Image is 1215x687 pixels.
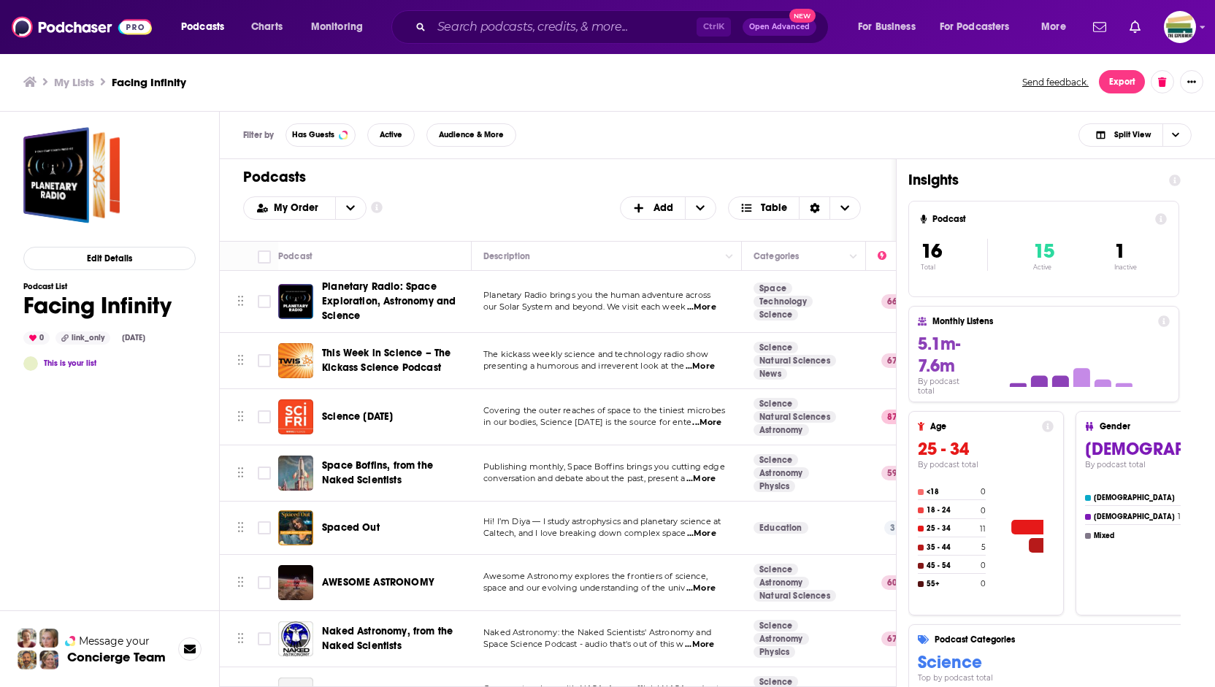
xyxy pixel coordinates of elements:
[754,309,798,321] a: Science
[1164,11,1196,43] span: Logged in as ExperimentPublicist
[921,264,987,271] p: Total
[754,424,809,436] a: Astronomy
[685,639,714,650] span: ...More
[881,410,903,424] p: 87
[927,561,978,570] h4: 45 - 54
[483,417,691,427] span: in our bodies, Science [DATE] is the source for ente
[483,627,711,637] span: Naked Astronomy: the Naked Scientists' Astronomy and
[918,438,1054,460] h3: 25 - 34
[686,583,716,594] span: ...More
[258,467,271,480] span: Toggle select row
[322,521,380,535] a: Spaced Out
[927,543,978,552] h4: 35 - 44
[322,410,393,423] span: Science [DATE]
[1114,239,1125,264] span: 1
[654,203,673,213] span: Add
[687,302,716,313] span: ...More
[754,454,798,466] a: Science
[1094,531,1180,540] h4: Mixed
[367,123,415,147] button: Active
[258,295,271,308] span: Toggle select row
[322,521,380,534] span: Spaced Out
[932,214,1149,224] h4: Podcast
[980,524,986,534] h4: 11
[620,196,716,220] button: + Add
[322,347,451,374] span: This Week in Science – The Kickass Science Podcast
[112,75,186,89] h3: Facing Infinity
[881,575,903,590] p: 60
[244,203,335,213] button: open menu
[927,524,977,533] h4: 25 - 34
[483,349,708,359] span: The kickass weekly science and technology radio show
[243,130,274,140] h3: Filter by
[278,510,313,545] img: Spaced Out
[692,417,721,429] span: ...More
[754,411,836,423] a: Natural Sciences
[483,571,708,581] span: Awesome Astronomy explores the frontiers of science,
[278,621,313,656] a: Naked Astronomy, from the Naked Scientists
[754,368,787,380] a: News
[44,358,96,368] a: This is your list
[258,354,271,367] span: Toggle select row
[322,280,456,322] span: Planetary Radio: Space Exploration, Astronomy and Science
[686,473,716,485] span: ...More
[285,123,356,147] button: Has Guests
[483,290,710,300] span: Planetary Radio brings you the human adventure across
[687,528,716,540] span: ...More
[981,487,986,496] h4: 0
[432,15,697,39] input: Search podcasts, credits, & more...
[754,342,798,353] a: Science
[754,283,792,294] a: Space
[932,316,1151,326] h4: Monthly Listens
[1087,15,1112,39] a: Show notifications dropdown
[322,459,433,486] span: Space Boffins, from the Naked Scientists
[881,466,903,480] p: 59
[1114,131,1151,139] span: Split View
[23,282,172,291] h3: Podcast List
[754,620,798,632] a: Science
[927,580,978,588] h4: 55+
[278,565,313,600] img: AWESOME ASTRONOMY
[236,291,245,312] button: Move
[258,521,271,534] span: Toggle select row
[1078,123,1192,147] button: Choose View
[483,461,725,472] span: Publishing monthly, Space Boffins brings you cutting edge
[921,239,942,264] span: 16
[1094,513,1175,521] h4: [DEMOGRAPHIC_DATA]
[940,17,1010,37] span: For Podcasters
[728,196,862,220] button: Choose View
[258,576,271,589] span: Toggle select row
[1033,264,1054,271] p: Active
[881,294,903,309] p: 66
[754,646,795,658] a: Physics
[380,131,402,139] span: Active
[918,377,978,396] h4: By podcast total
[1164,11,1196,43] button: Show profile menu
[1114,264,1137,271] p: Inactive
[848,15,934,39] button: open menu
[23,291,172,320] h1: Facing Infinity
[754,577,809,588] a: Astronomy
[754,398,798,410] a: Science
[483,528,686,538] span: Caltech, and I love breaking down complex space
[918,460,1054,469] h4: By podcast total
[754,467,809,479] a: Astronomy
[426,123,516,147] button: Audience & More
[1094,494,1180,502] h4: [DEMOGRAPHIC_DATA]
[311,17,363,37] span: Monitoring
[322,625,453,652] span: Naked Astronomy, from the Naked Scientists
[236,572,245,594] button: Move
[236,628,245,650] button: Move
[274,203,323,213] span: My Order
[236,406,245,428] button: Move
[322,346,467,375] a: This Week in Science – The Kickass Science Podcast
[1018,76,1093,88] button: Send feedback.
[881,632,903,646] p: 67
[881,353,903,368] p: 67
[322,410,393,424] a: Science [DATE]
[181,17,224,37] span: Podcasts
[754,633,809,645] a: Astronomy
[23,127,120,223] a: Facing Infinity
